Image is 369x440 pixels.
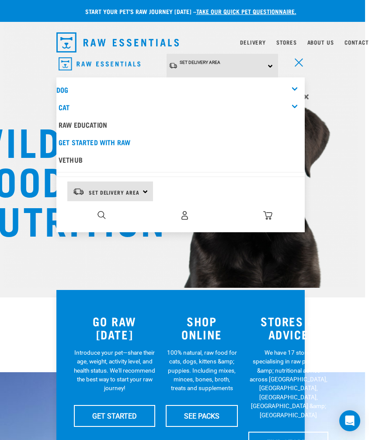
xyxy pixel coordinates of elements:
[240,41,265,44] a: Delivery
[276,41,297,44] a: Stores
[180,60,220,65] span: Set Delivery Area
[56,133,305,151] a: Get started with Raw
[59,57,140,71] img: Raw Essentials Logo
[166,348,238,393] p: 100% natural, raw food for cats, dogs, kittens &amp; puppies. Including mixes, minces, bones, bro...
[307,41,334,44] a: About Us
[56,116,305,133] a: Raw Education
[59,105,70,109] a: Cat
[97,211,106,219] img: home-icon-1@2x.png
[56,151,305,168] a: Vethub
[73,188,84,196] img: van-moving.png
[89,191,139,194] span: Set Delivery Area
[56,32,179,52] img: Raw Essentials Logo
[56,87,68,91] a: Dog
[263,211,272,220] img: home-icon@2x.png
[248,348,328,419] p: We have 17 stores specialising in raw pet food &amp; nutritional advice across [GEOGRAPHIC_DATA],...
[248,314,328,341] h3: STORES & ADVICE
[345,41,369,44] a: Contact
[74,314,155,341] h3: GO RAW [DATE]
[169,62,178,69] img: van-moving.png
[166,314,238,341] h3: SHOP ONLINE
[196,10,296,13] a: take our quick pet questionnaire.
[289,53,305,69] a: menu
[74,348,155,393] p: Introduce your pet—share their age, weight, activity level, and health status. We'll recommend th...
[74,405,155,427] a: GET STARTED
[49,29,312,56] nav: dropdown navigation
[166,405,238,427] a: SEE PACKS
[339,410,360,431] div: Open Intercom Messenger
[180,211,189,220] img: user.png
